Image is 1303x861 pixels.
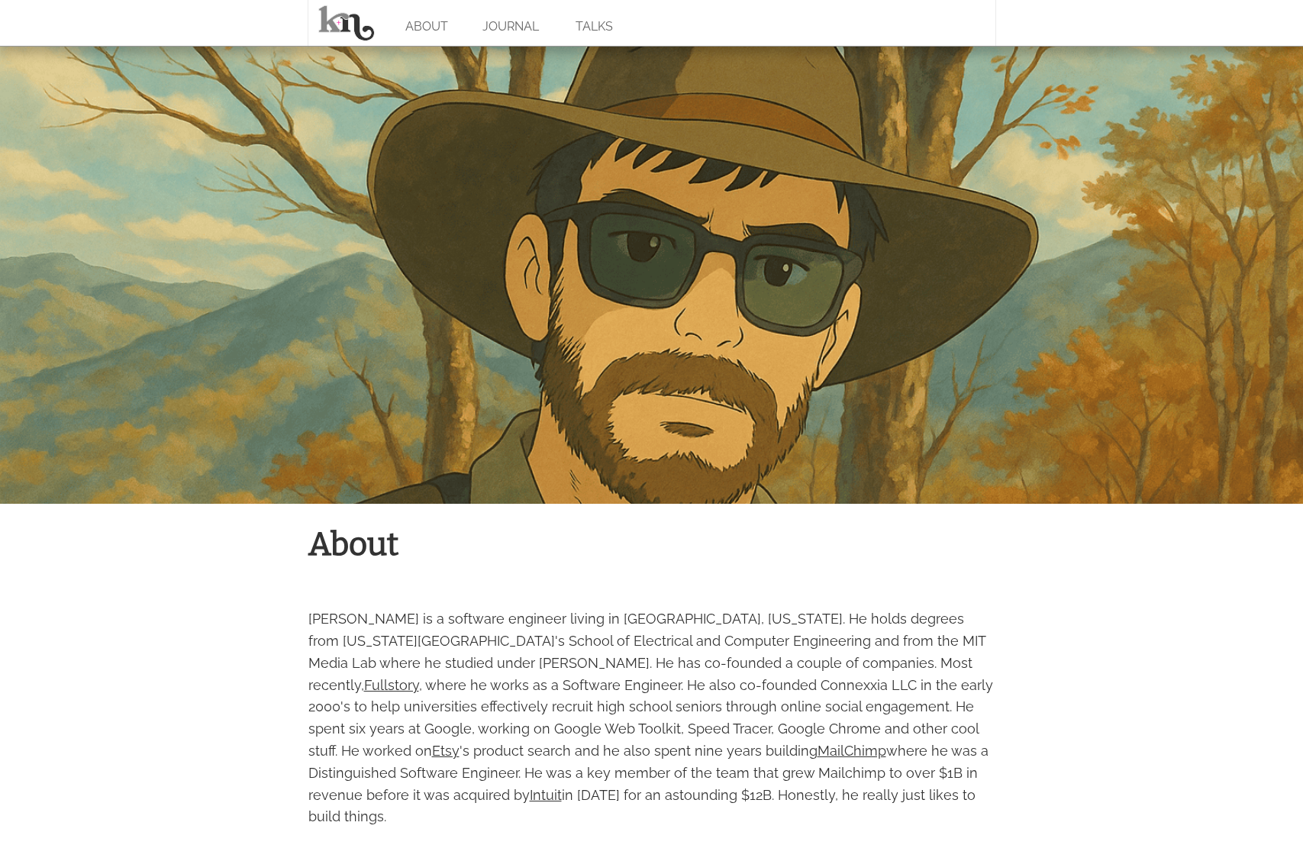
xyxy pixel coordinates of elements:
[364,677,419,693] a: Fullstory
[308,608,995,828] div: [PERSON_NAME] is a software engineer living in [GEOGRAPHIC_DATA], [US_STATE]. He holds degrees fr...
[432,743,460,759] a: Etsy
[308,519,995,570] h1: About
[818,743,886,759] a: MailChimp
[530,787,562,803] a: Intuit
